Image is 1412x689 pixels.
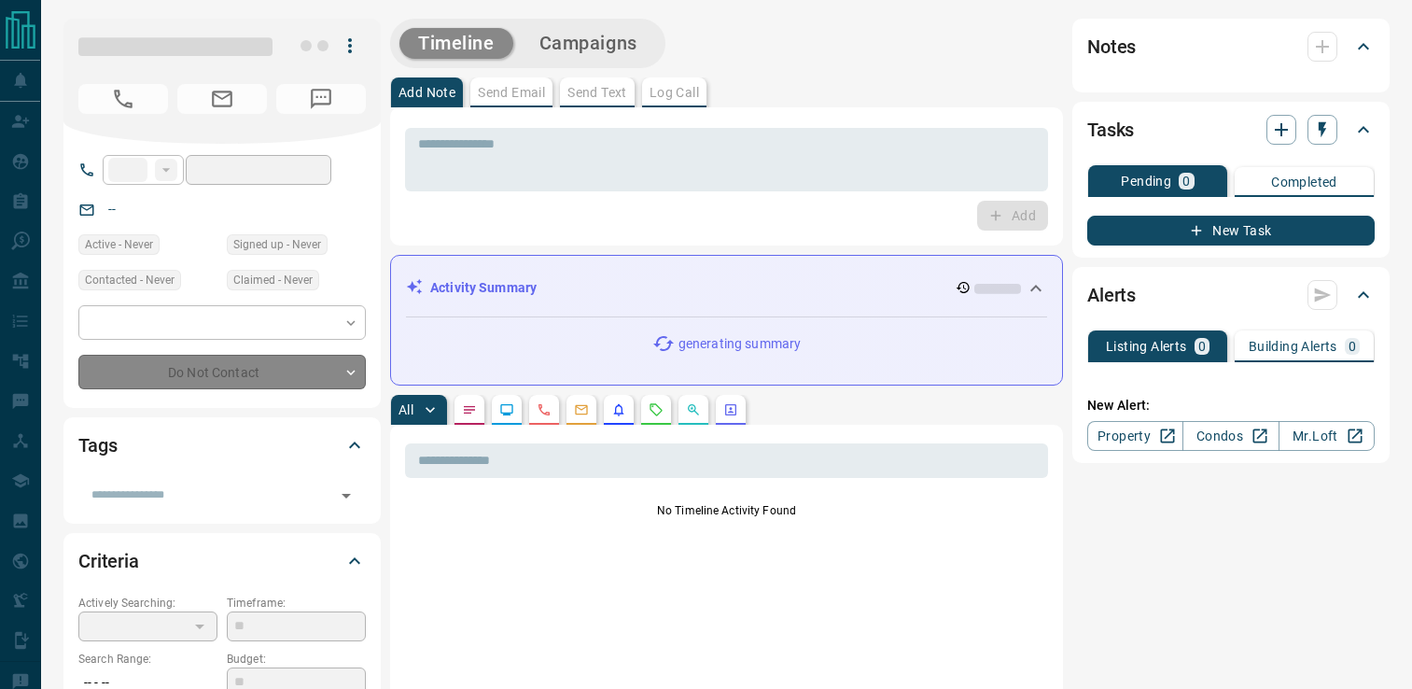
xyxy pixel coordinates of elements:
[1106,340,1187,353] p: Listing Alerts
[405,502,1048,519] p: No Timeline Activity Found
[78,546,139,576] h2: Criteria
[177,84,267,114] span: No Email
[233,271,313,289] span: Claimed - Never
[1087,280,1136,310] h2: Alerts
[611,402,626,417] svg: Listing Alerts
[1121,175,1171,188] p: Pending
[1087,273,1375,317] div: Alerts
[521,28,656,59] button: Campaigns
[227,651,366,668] p: Budget:
[78,595,217,612] p: Actively Searching:
[1087,32,1136,62] h2: Notes
[108,202,116,217] a: --
[1271,176,1337,189] p: Completed
[1349,340,1356,353] p: 0
[1087,216,1375,246] button: New Task
[227,595,366,612] p: Timeframe:
[1249,340,1337,353] p: Building Alerts
[1087,396,1375,415] p: New Alert:
[462,402,477,417] svg: Notes
[78,539,366,584] div: Criteria
[1182,421,1279,451] a: Condos
[1087,421,1183,451] a: Property
[1279,421,1375,451] a: Mr.Loft
[78,430,117,460] h2: Tags
[1087,107,1375,152] div: Tasks
[574,402,589,417] svg: Emails
[85,235,153,254] span: Active - Never
[430,278,537,298] p: Activity Summary
[78,84,168,114] span: No Number
[723,402,738,417] svg: Agent Actions
[398,86,455,99] p: Add Note
[1087,115,1134,145] h2: Tasks
[399,28,513,59] button: Timeline
[499,402,514,417] svg: Lead Browsing Activity
[1182,175,1190,188] p: 0
[233,235,321,254] span: Signed up - Never
[537,402,552,417] svg: Calls
[1087,24,1375,69] div: Notes
[406,271,1047,305] div: Activity Summary
[686,402,701,417] svg: Opportunities
[85,271,175,289] span: Contacted - Never
[1198,340,1206,353] p: 0
[649,402,664,417] svg: Requests
[398,403,413,416] p: All
[333,483,359,509] button: Open
[78,423,366,468] div: Tags
[678,334,801,354] p: generating summary
[276,84,366,114] span: No Number
[78,651,217,668] p: Search Range:
[78,355,366,389] div: Do Not Contact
